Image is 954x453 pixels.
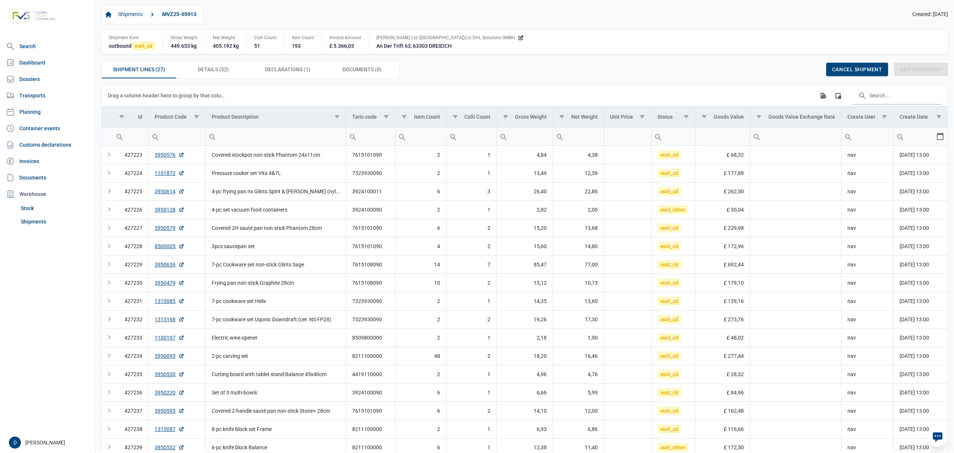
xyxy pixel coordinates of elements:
[113,106,148,128] td: Column Id
[553,274,604,292] td: 10,73
[446,219,497,237] td: 2
[446,274,497,292] td: 2
[206,128,346,146] input: Filter cell
[194,114,199,119] span: Show filter options for column 'Product Code'
[346,365,395,383] td: 4419110000
[346,237,395,255] td: 7615101090
[395,106,446,128] td: Column Item Count
[113,383,148,402] td: 427236
[113,237,148,255] td: 427228
[376,42,524,50] div: An Der Trift 63, 63303 DREIEICH
[553,383,604,402] td: 5,99
[841,200,893,219] td: nav
[292,35,314,41] div: Item Count
[936,114,942,119] span: Show filter options for column 'Create Date'
[395,182,446,200] td: 6
[342,65,382,74] span: Documents (0)
[395,420,446,438] td: 2
[3,72,92,87] a: Dossiers
[446,402,497,420] td: 2
[346,127,395,146] td: Filter cell
[446,255,497,274] td: 7
[683,114,689,119] span: Show filter options for column 'Status'
[113,128,126,146] div: Search box
[750,128,764,146] div: Search box
[113,328,148,347] td: 427233
[113,200,148,219] td: 427226
[329,42,361,50] div: £ 5.366,03
[832,66,882,72] span: Cancel shipment
[841,237,893,255] td: nav
[497,164,553,182] td: 13,49
[155,444,184,451] a: 3950532
[149,128,205,146] input: Filter cell
[497,292,553,310] td: 14,35
[3,104,92,119] a: Planning
[750,128,841,146] input: Filter cell
[882,114,887,119] span: Show filter options for column 'Create User'
[109,42,155,50] div: outbound
[768,114,835,120] div: Goods Value Exchange Rate
[205,219,346,237] td: Covered 2H sauté pan non-stick Phantom 28cm
[205,146,346,164] td: Covered stockpot non-stick Phantom 24x11cm
[841,146,893,164] td: nav
[695,106,750,128] td: Column Goods Value
[352,114,377,120] div: Taric code
[604,128,651,146] input: Filter cell
[102,219,113,237] td: Expand
[395,237,446,255] td: 4
[497,347,553,365] td: 18,20
[18,201,92,215] a: Stock
[395,219,446,237] td: 6
[3,121,92,136] a: Container events
[452,114,458,119] span: Show filter options for column 'Colli Count'
[155,297,184,305] a: 1315085
[108,85,942,106] div: Data grid toolbar
[3,39,92,54] a: Search
[113,146,148,164] td: 427223
[395,128,409,146] div: Search box
[497,420,553,438] td: 6,93
[346,402,395,420] td: 7615101090
[265,65,310,74] span: Declarations (1)
[841,164,893,182] td: nav
[138,114,142,120] div: Id
[639,114,645,119] span: Show filter options for column 'Unit Price'
[346,128,360,146] div: Search box
[206,128,219,146] div: Search box
[651,127,695,146] td: Filter cell
[553,128,566,146] div: Search box
[497,402,553,420] td: 14,10
[102,365,113,383] td: Expand
[553,219,604,237] td: 13,68
[395,310,446,328] td: 2
[346,255,395,274] td: 7615108090
[841,347,893,365] td: nav
[553,128,603,146] input: Filter cell
[395,365,446,383] td: 2
[113,310,148,328] td: 427232
[841,106,893,128] td: Column Create User
[205,292,346,310] td: 7-pc cookware set Helix
[841,365,893,383] td: nav
[395,128,446,146] input: Filter cell
[657,114,673,120] div: Status
[171,35,198,41] div: Gross Weight
[213,42,239,50] div: 405.192 kg
[553,106,604,128] td: Column Net Weight
[9,437,21,449] button: D
[852,87,942,104] input: Search in the data grid
[497,237,553,255] td: 15,60
[657,150,681,159] span: wait_cd
[155,334,184,341] a: 1100197
[113,274,148,292] td: 427230
[346,200,395,219] td: 3924100090
[651,128,665,146] div: Search box
[205,310,346,328] td: 7-pc cookware set Uqonic Downdraft (cer. NS FP28)
[205,365,346,383] td: Cutting board with tablet stand Balance 45x40cm
[497,310,553,328] td: 19,26
[651,106,695,128] td: Column Status
[446,237,497,255] td: 2
[841,255,893,274] td: nav
[553,200,604,219] td: 2,00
